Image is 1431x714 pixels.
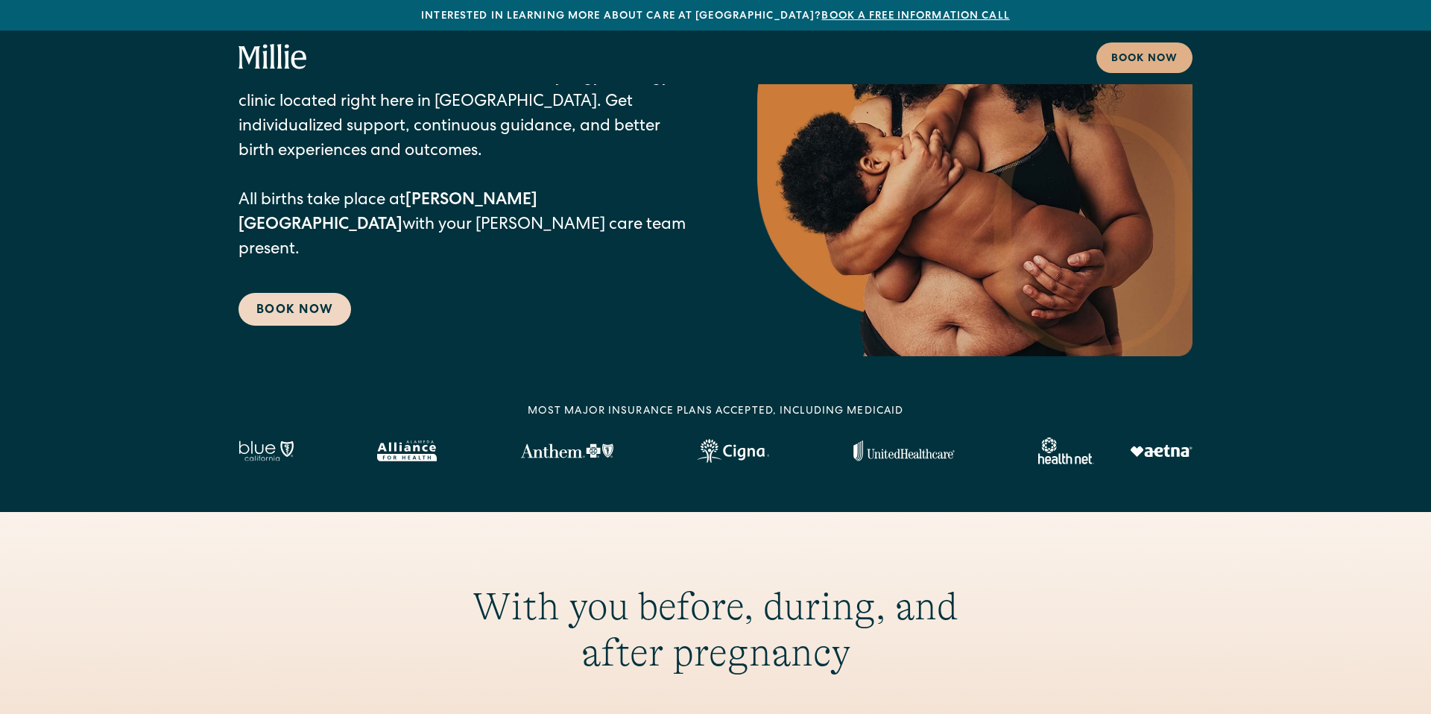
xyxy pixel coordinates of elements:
img: Blue California logo [238,440,294,461]
p: [PERSON_NAME] is a new kind of maternity & gynecology clinic located right here in [GEOGRAPHIC_DA... [238,66,698,263]
div: MOST MAJOR INSURANCE PLANS ACCEPTED, INCLUDING MEDICAID [528,404,904,420]
img: Anthem Logo [520,443,613,458]
a: Book now [1096,42,1192,73]
a: Book a free information call [821,11,1009,22]
img: Cigna logo [697,439,769,463]
img: United Healthcare logo [853,440,955,461]
a: Book Now [238,293,351,326]
img: Alameda Alliance logo [377,440,436,461]
div: Book now [1111,51,1178,67]
a: home [238,44,307,71]
h2: With you before, during, and after pregnancy [429,584,1002,677]
img: Aetna logo [1130,445,1192,457]
img: Healthnet logo [1038,437,1094,464]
